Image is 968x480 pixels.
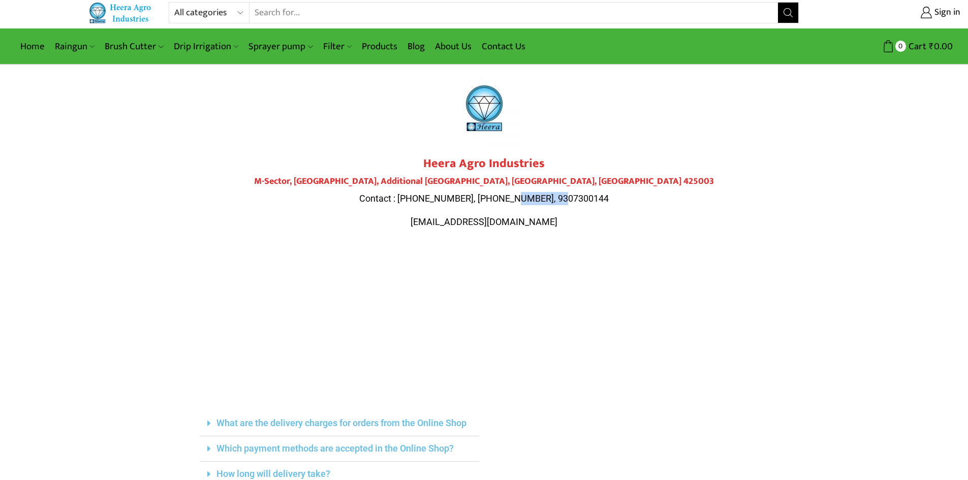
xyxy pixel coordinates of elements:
a: About Us [430,35,477,58]
a: Drip Irrigation [169,35,243,58]
a: How long will delivery take? [216,468,330,479]
iframe: Plot No.119, M-Sector, Patil Nagar, MIDC, Jalgaon, Maharashtra 425003 [200,248,769,401]
a: Products [357,35,402,58]
a: Sprayer pump [243,35,318,58]
a: Raingun [50,35,100,58]
div: Which payment methods are accepted in the Online Shop? [200,436,479,462]
input: Search for... [249,3,778,23]
button: Search button [778,3,798,23]
a: 0 Cart ₹0.00 [809,37,953,56]
span: 0 [895,41,906,51]
a: Filter [318,35,357,58]
img: heera-logo-1000 [446,70,522,146]
a: Brush Cutter [100,35,168,58]
a: Contact Us [477,35,530,58]
span: ₹ [929,39,934,54]
bdi: 0.00 [929,39,953,54]
span: Cart [906,40,926,53]
a: Which payment methods are accepted in the Online Shop? [216,443,454,454]
div: What are the delivery charges for orders from the Online Shop [200,411,479,436]
span: Sign in [932,6,960,19]
strong: Heera Agro Industries [423,153,545,174]
span: Contact : [PHONE_NUMBER], [PHONE_NUMBER], 9307300144 [359,193,609,204]
h4: M-Sector, [GEOGRAPHIC_DATA], Additional [GEOGRAPHIC_DATA], [GEOGRAPHIC_DATA], [GEOGRAPHIC_DATA] 4... [200,176,769,187]
a: Home [15,35,50,58]
a: What are the delivery charges for orders from the Online Shop [216,418,466,428]
a: Blog [402,35,430,58]
a: Sign in [814,4,960,22]
span: [EMAIL_ADDRESS][DOMAIN_NAME] [411,216,557,227]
